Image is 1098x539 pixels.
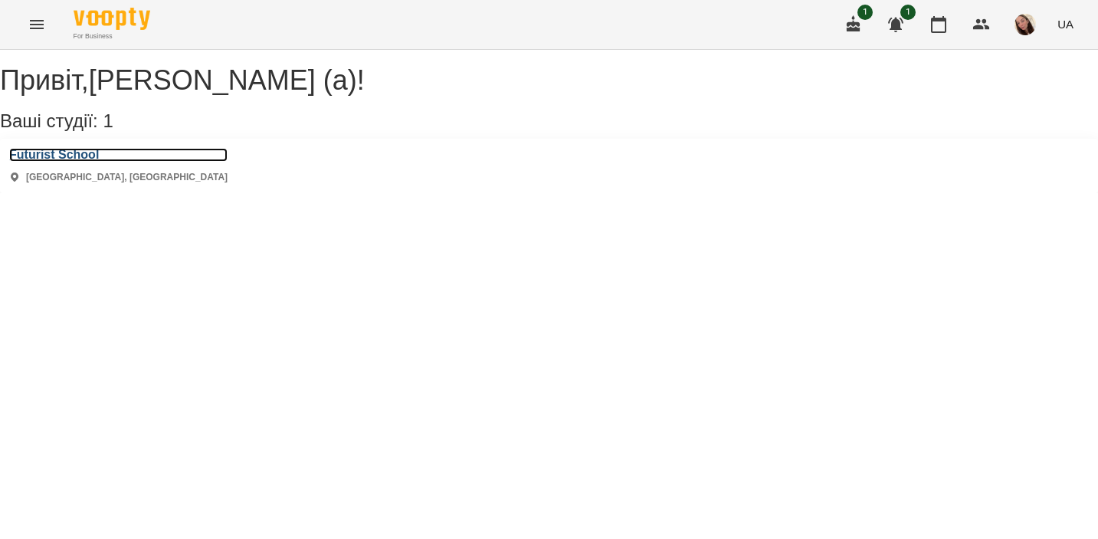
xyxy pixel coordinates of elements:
[9,148,228,162] a: Futurist School
[1014,14,1036,35] img: 8e00ca0478d43912be51e9823101c125.jpg
[1051,10,1080,38] button: UA
[74,8,150,30] img: Voopty Logo
[74,31,150,41] span: For Business
[26,171,228,184] p: [GEOGRAPHIC_DATA], [GEOGRAPHIC_DATA]
[857,5,873,20] span: 1
[103,110,113,131] span: 1
[900,5,916,20] span: 1
[18,6,55,43] button: Menu
[1057,16,1073,32] span: UA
